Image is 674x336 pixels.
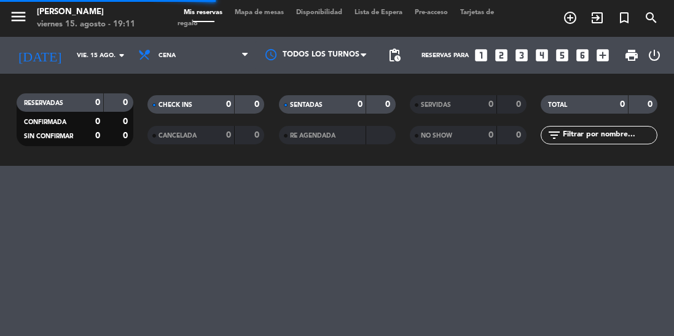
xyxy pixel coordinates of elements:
strong: 0 [226,100,231,109]
i: looks_4 [534,47,550,63]
span: TOTAL [548,102,567,108]
i: add_circle_outline [563,10,578,25]
strong: 0 [620,100,625,109]
strong: 0 [358,100,362,109]
span: Cena [159,52,176,59]
strong: 0 [516,100,523,109]
span: SERVIDAS [421,102,451,108]
span: Lista de Espera [348,9,409,16]
strong: 0 [385,100,393,109]
strong: 0 [123,117,130,126]
i: looks_3 [514,47,530,63]
i: turned_in_not [617,10,632,25]
span: Mapa de mesas [229,9,290,16]
span: pending_actions [387,48,402,63]
i: menu [9,7,28,26]
i: power_settings_new [647,48,662,63]
i: search [644,10,659,25]
strong: 0 [254,131,262,139]
i: looks_6 [574,47,590,63]
i: add_box [595,47,611,63]
span: Mis reservas [178,9,229,16]
i: filter_list [547,128,562,143]
input: Filtrar por nombre... [562,128,657,142]
span: CANCELADA [159,133,197,139]
span: RESERVADAS [24,100,63,106]
strong: 0 [226,131,231,139]
div: [PERSON_NAME] [37,6,135,18]
span: Pre-acceso [409,9,454,16]
i: exit_to_app [590,10,605,25]
i: looks_two [493,47,509,63]
button: menu [9,7,28,30]
span: CONFIRMADA [24,119,66,125]
strong: 0 [95,131,100,140]
strong: 0 [648,100,655,109]
strong: 0 [488,100,493,109]
span: SENTADAS [290,102,323,108]
strong: 0 [254,100,262,109]
span: Disponibilidad [290,9,348,16]
div: LOG OUT [644,37,665,74]
span: RE AGENDADA [290,133,335,139]
strong: 0 [95,117,100,126]
strong: 0 [516,131,523,139]
span: NO SHOW [421,133,452,139]
i: arrow_drop_down [114,48,129,63]
i: looks_one [473,47,489,63]
span: Reservas para [421,52,469,59]
span: CHECK INS [159,102,192,108]
strong: 0 [488,131,493,139]
i: [DATE] [9,42,71,68]
strong: 0 [95,98,100,107]
strong: 0 [123,131,130,140]
i: looks_5 [554,47,570,63]
span: SIN CONFIRMAR [24,133,73,139]
div: viernes 15. agosto - 19:11 [37,18,135,31]
strong: 0 [123,98,130,107]
span: print [624,48,639,63]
